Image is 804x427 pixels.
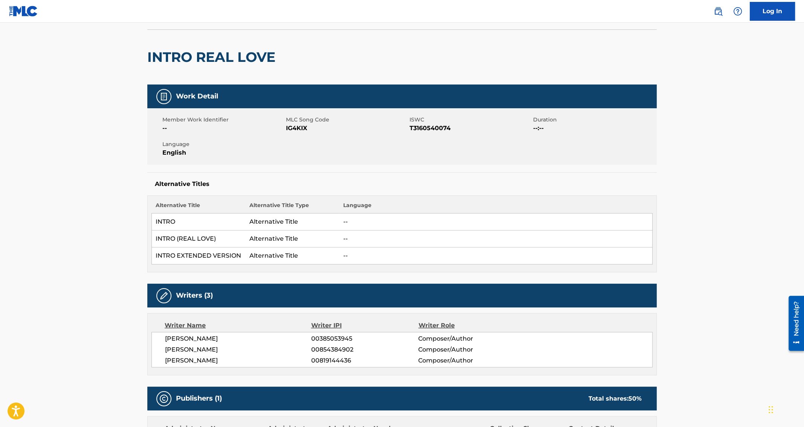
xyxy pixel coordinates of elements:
h5: Writers (3) [176,291,213,300]
span: --:-- [533,124,655,133]
iframe: Resource Center [783,293,804,353]
span: -- [162,124,284,133]
span: [PERSON_NAME] [165,356,311,365]
a: Log In [750,2,795,21]
td: Alternative Title [246,213,339,230]
span: Composer/Author [418,356,516,365]
span: 50 % [628,395,642,402]
span: 00819144436 [311,356,418,365]
td: Alternative Title [246,230,339,247]
span: Duration [533,116,655,124]
img: Publishers [159,394,168,403]
td: INTRO (REAL LOVE) [152,230,246,247]
span: Composer/Author [418,345,516,354]
h2: INTRO REAL LOVE [147,49,279,66]
td: -- [339,213,653,230]
span: IG4KIX [286,124,408,133]
span: T3160540074 [410,124,531,133]
th: Language [339,201,653,213]
div: Writer IPI [311,321,419,330]
th: Alternative Title Type [246,201,339,213]
img: MLC Logo [9,6,38,17]
iframe: Chat Widget [766,391,804,427]
span: Member Work Identifier [162,116,284,124]
img: Work Detail [159,92,168,101]
img: help [733,7,742,16]
div: Total shares: [588,394,642,403]
td: INTRO [152,213,246,230]
div: Writer Role [418,321,516,330]
img: search [714,7,723,16]
span: 00385053945 [311,334,418,343]
span: Composer/Author [418,334,516,343]
div: Writer Name [165,321,311,330]
span: [PERSON_NAME] [165,334,311,343]
h5: Alternative Titles [155,180,649,188]
img: Writers [159,291,168,300]
td: INTRO EXTENDED VERSION [152,247,246,264]
span: Language [162,140,284,148]
div: Help [730,4,745,19]
h5: Publishers (1) [176,394,222,403]
span: MLC Song Code [286,116,408,124]
h5: Work Detail [176,92,218,101]
td: Alternative Title [246,247,339,264]
div: Drag [769,398,773,421]
a: Public Search [711,4,726,19]
td: -- [339,230,653,247]
span: 00854384902 [311,345,418,354]
td: -- [339,247,653,264]
span: ISWC [410,116,531,124]
span: [PERSON_NAME] [165,345,311,354]
th: Alternative Title [152,201,246,213]
span: English [162,148,284,157]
